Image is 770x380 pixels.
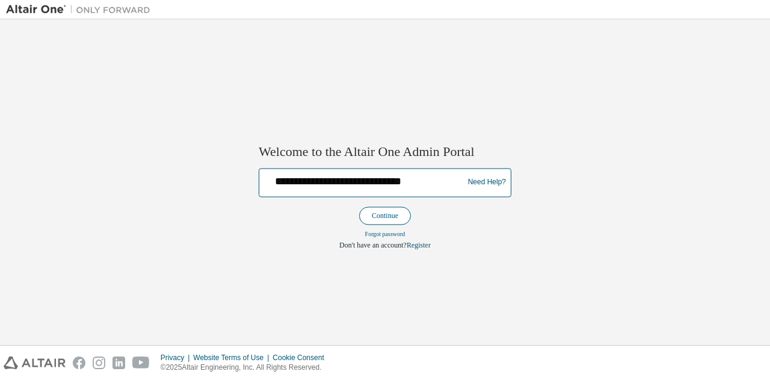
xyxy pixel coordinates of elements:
[93,357,105,369] img: instagram.svg
[259,144,511,161] h2: Welcome to the Altair One Admin Portal
[112,357,125,369] img: linkedin.svg
[73,357,85,369] img: facebook.svg
[161,363,331,373] p: © 2025 Altair Engineering, Inc. All Rights Reserved.
[161,353,193,363] div: Privacy
[132,357,150,369] img: youtube.svg
[4,357,66,369] img: altair_logo.svg
[359,207,411,225] button: Continue
[468,182,506,183] a: Need Help?
[365,231,405,237] a: Forgot password
[6,4,156,16] img: Altair One
[339,241,407,249] span: Don't have an account?
[407,241,431,249] a: Register
[193,353,273,363] div: Website Terms of Use
[273,353,331,363] div: Cookie Consent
